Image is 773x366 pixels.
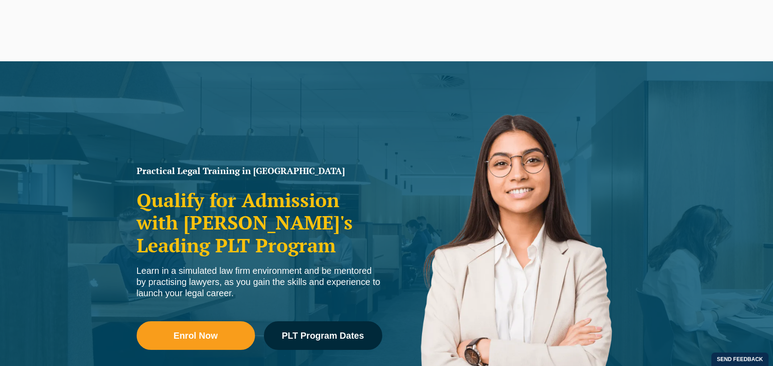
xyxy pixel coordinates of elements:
a: PLT Program Dates [264,321,382,350]
h1: Practical Legal Training in [GEOGRAPHIC_DATA] [137,166,382,175]
div: Learn in a simulated law firm environment and be mentored by practising lawyers, as you gain the ... [137,265,382,299]
h2: Qualify for Admission with [PERSON_NAME]'s Leading PLT Program [137,189,382,256]
a: Enrol Now [137,321,255,350]
span: Enrol Now [174,331,218,340]
span: PLT Program Dates [282,331,364,340]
